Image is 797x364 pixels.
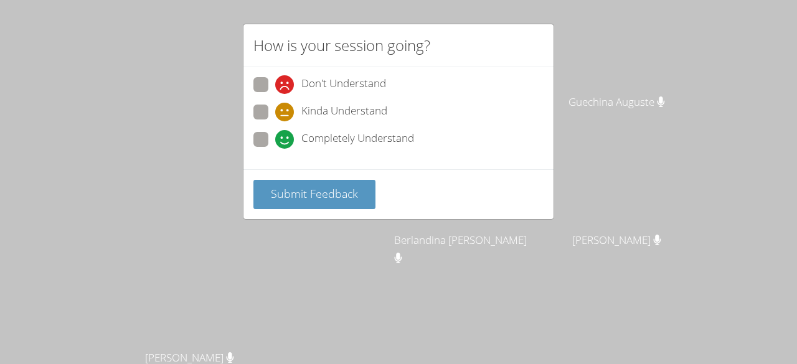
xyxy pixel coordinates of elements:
[271,186,358,201] span: Submit Feedback
[301,130,414,149] span: Completely Understand
[301,75,386,94] span: Don't Understand
[301,103,387,121] span: Kinda Understand
[253,34,430,57] h2: How is your session going?
[253,180,375,209] button: Submit Feedback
